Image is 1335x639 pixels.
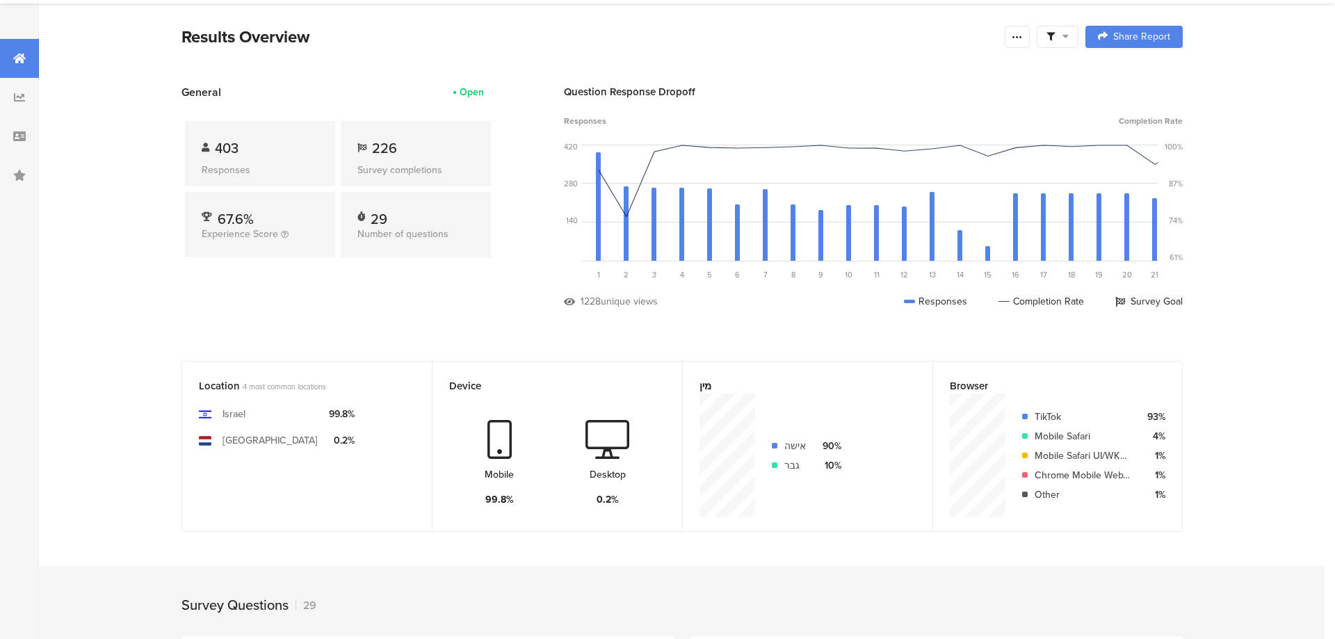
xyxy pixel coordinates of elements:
[181,84,221,100] span: General
[998,294,1084,309] div: Completion Rate
[904,294,967,309] div: Responses
[329,433,355,448] div: 0.2%
[564,178,578,189] div: 280
[1169,215,1183,226] div: 74%
[1141,468,1165,483] div: 1%
[699,378,893,394] div: מין
[763,269,768,280] span: 7
[202,227,278,241] span: Experience Score
[1113,32,1170,42] span: Share Report
[1165,141,1183,152] div: 100%
[1035,487,1130,502] div: Other
[818,269,823,280] span: 9
[929,269,936,280] span: 13
[735,269,740,280] span: 6
[564,141,578,152] div: 420
[372,138,397,159] span: 226
[1141,429,1165,444] div: 4%
[1169,178,1183,189] div: 87%
[1035,429,1130,444] div: Mobile Safari
[950,378,1142,394] div: Browser
[222,433,318,448] div: [GEOGRAPHIC_DATA]
[1122,269,1132,280] span: 20
[1141,487,1165,502] div: 1%
[652,269,656,280] span: 3
[1141,448,1165,463] div: 1%
[900,269,908,280] span: 12
[564,115,606,127] span: Responses
[296,597,316,613] div: 29
[566,215,578,226] div: 140
[817,458,841,473] div: 10%
[243,381,326,392] span: 4 most common locations
[1151,269,1158,280] span: 21
[601,294,658,309] div: unique views
[202,163,318,177] div: Responses
[791,269,795,280] span: 8
[1035,448,1130,463] div: Mobile Safari UI/WKWebView
[199,378,392,394] div: Location
[460,85,484,99] div: Open
[984,269,992,280] span: 15
[215,138,238,159] span: 403
[1119,115,1183,127] span: Completion Rate
[817,439,841,453] div: 90%
[680,269,684,280] span: 4
[784,458,806,473] div: גבר
[707,269,712,280] span: 5
[564,84,1183,99] div: Question Response Dropoff
[784,439,806,453] div: אישה
[957,269,964,280] span: 14
[1035,410,1130,424] div: TikTok
[1068,269,1075,280] span: 18
[449,378,642,394] div: Device
[1115,294,1183,309] div: Survey Goal
[329,407,355,421] div: 99.8%
[371,209,387,223] div: 29
[1035,468,1130,483] div: Chrome Mobile WebView
[581,294,601,309] div: 1228
[181,24,998,49] div: Results Overview
[485,467,514,482] div: Mobile
[1095,269,1103,280] span: 19
[357,227,448,241] span: Number of questions
[485,492,514,507] div: 99.8%
[597,269,600,280] span: 1
[874,269,880,280] span: 11
[1012,269,1019,280] span: 16
[624,269,629,280] span: 2
[1170,252,1183,263] div: 61%
[218,209,254,229] span: 67.6%
[222,407,245,421] div: Israel
[181,594,289,615] div: Survey Questions
[597,492,619,507] div: 0.2%
[845,269,852,280] span: 10
[1040,269,1047,280] span: 17
[590,467,626,482] div: Desktop
[1141,410,1165,424] div: 93%
[357,163,474,177] div: Survey completions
